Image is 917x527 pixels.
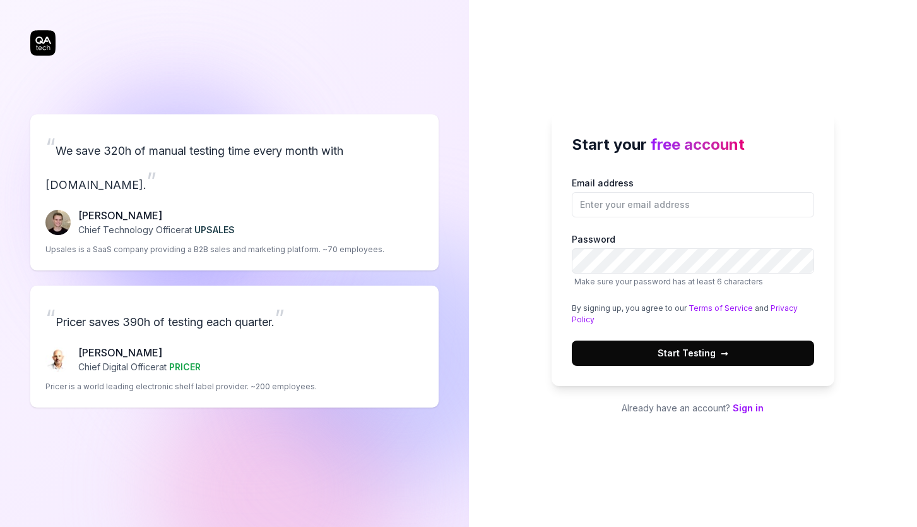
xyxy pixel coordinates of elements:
button: Start Testing→ [572,341,814,366]
span: → [721,346,728,360]
a: Sign in [733,403,764,413]
p: We save 320h of manual testing time every month with [DOMAIN_NAME]. [45,130,423,198]
span: “ [45,304,56,332]
p: Pricer saves 390h of testing each quarter. [45,301,423,335]
span: free account [651,135,745,154]
p: Chief Digital Officer at [78,360,201,373]
p: [PERSON_NAME] [78,345,201,360]
p: Upsales is a SaaS company providing a B2B sales and marketing platform. ~70 employees. [45,244,384,255]
label: Password [572,233,814,288]
p: Pricer is a world leading electronic shelf label provider. ~200 employees. [45,381,317,392]
img: Fredrik Seidl [45,210,71,235]
h2: Start your [572,133,814,156]
label: Email address [572,176,814,217]
span: PRICER [169,361,201,372]
span: “ [45,133,56,161]
input: PasswordMake sure your password has at least 6 characters [572,248,814,274]
span: UPSALES [194,224,235,235]
input: Email address [572,192,814,217]
p: Chief Technology Officer at [78,223,235,236]
p: [PERSON_NAME] [78,208,235,223]
span: Make sure your password has at least 6 characters [574,277,763,286]
a: “We save 320h of manual testing time every month with [DOMAIN_NAME].”Fredrik Seidl[PERSON_NAME]Ch... [30,114,439,270]
span: ” [146,167,157,195]
p: Already have an account? [552,401,834,415]
a: Privacy Policy [572,303,798,324]
div: By signing up, you agree to our and [572,303,814,325]
a: “Pricer saves 390h of testing each quarter.”Chris Chalkitis[PERSON_NAME]Chief Digital Officerat P... [30,286,439,408]
a: Terms of Service [689,303,753,313]
span: Start Testing [658,346,728,360]
img: Chris Chalkitis [45,347,71,372]
span: ” [275,304,285,332]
